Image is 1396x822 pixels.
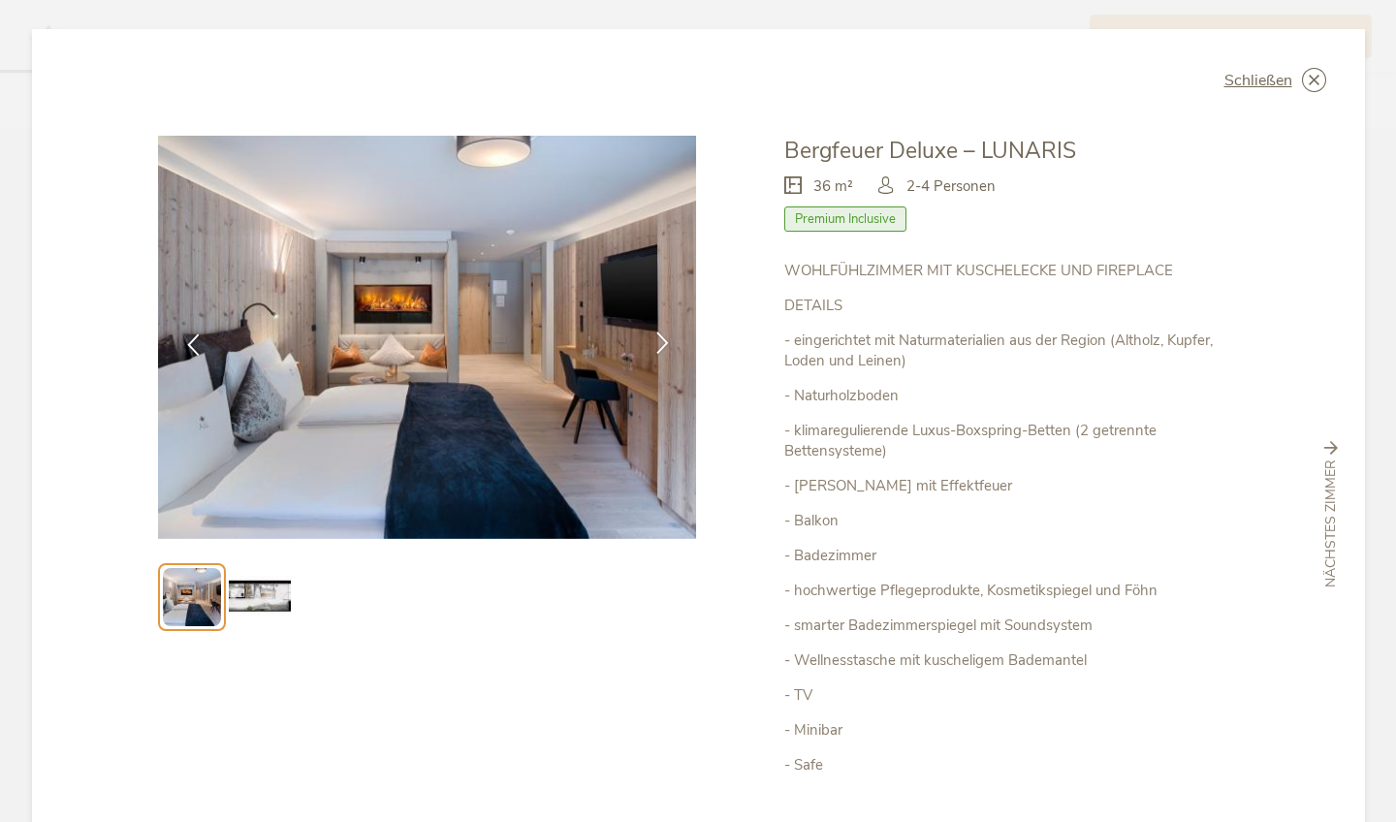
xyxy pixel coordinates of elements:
[163,568,221,626] img: Preview
[784,476,1238,496] p: - [PERSON_NAME] mit Effektfeuer
[784,685,1238,706] p: - TV
[158,136,696,539] img: Bergfeuer Deluxe – LUNARIS
[784,386,1238,406] p: - Naturholzboden
[784,261,1238,281] p: WOHLFÜHLZIMMER MIT KUSCHELECKE UND FIREPLACE
[784,546,1238,566] p: - Badezimmer
[1321,460,1341,588] span: nächstes Zimmer
[784,511,1238,531] p: - Balkon
[906,176,996,197] span: 2-4 Personen
[229,566,291,628] img: Preview
[784,331,1238,371] p: - eingerichtet mit Naturmaterialien aus der Region (Altholz, Kupfer, Loden und Leinen)
[784,581,1238,601] p: - hochwertige Pflegeprodukte, Kosmetikspiegel und Föhn
[784,136,1076,166] span: Bergfeuer Deluxe – LUNARIS
[784,650,1238,671] p: - Wellnesstasche mit kuscheligem Bademantel
[784,296,1238,316] p: DETAILS
[784,421,1238,461] p: - klimaregulierende Luxus-Boxspring-Betten (2 getrennte Bettensysteme)
[784,616,1238,636] p: - smarter Badezimmerspiegel mit Soundsystem
[784,755,1238,775] p: - Safe
[784,206,906,232] span: Premium Inclusive
[784,720,1238,741] p: - Minibar
[813,176,853,197] span: 36 m²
